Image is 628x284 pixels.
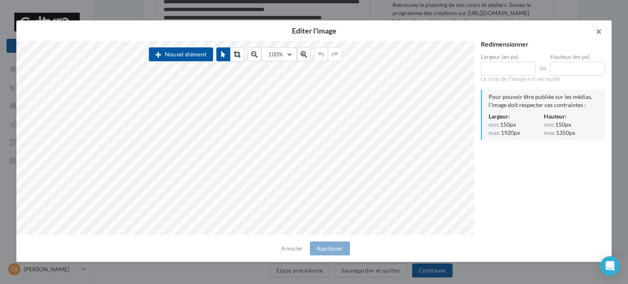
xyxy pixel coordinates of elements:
[29,27,599,34] h2: Editer l'image
[489,112,544,121] div: Largeur:
[544,129,599,137] div: 1350px
[310,242,350,255] button: Appliquer
[489,93,599,109] div: Pour pouvoir être publiée sur les médias, l'image doit respecter ces contraintes :
[489,129,544,137] div: 1920px
[544,130,556,136] span: max:
[550,54,605,60] label: Hauteur (en px)
[489,130,501,136] span: max:
[489,122,500,127] span: min:
[278,244,306,253] button: Annuler
[544,121,599,129] div: 150px
[489,121,544,129] div: 150px
[481,41,605,47] div: Redimensionner
[544,122,555,127] span: min:
[481,54,536,60] label: Largeur (en px)
[600,256,620,276] div: Open Intercom Messenger
[261,47,296,61] button: 100%
[481,76,605,83] div: Le ratio de l'image est verrouillé
[149,47,213,61] button: Nouvel élément
[544,112,599,121] div: Hauteur:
